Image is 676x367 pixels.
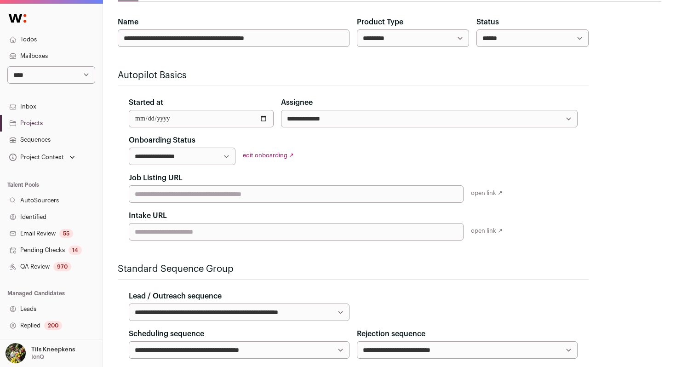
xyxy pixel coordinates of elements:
label: Started at [129,97,163,108]
p: IonQ [31,353,44,361]
div: Project Context [7,154,64,161]
p: Tils Kneepkens [31,346,75,353]
div: 970 [53,262,71,271]
label: Job Listing URL [129,172,183,183]
button: Open dropdown [7,151,77,164]
div: 55 [59,229,73,238]
label: Name [118,17,138,28]
img: 6689865-medium_jpg [6,343,26,363]
h2: Standard Sequence Group [118,263,589,275]
div: 14 [69,246,82,255]
label: Rejection sequence [357,328,425,339]
label: Product Type [357,17,403,28]
button: Open dropdown [4,343,77,363]
label: Onboarding Status [129,135,195,146]
label: Assignee [281,97,313,108]
div: 200 [44,321,62,330]
label: Scheduling sequence [129,328,204,339]
img: Wellfound [4,9,31,28]
label: Intake URL [129,210,167,221]
h2: Autopilot Basics [118,69,589,82]
label: Lead / Outreach sequence [129,291,222,302]
a: edit onboarding ↗ [243,152,294,158]
label: Status [476,17,499,28]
